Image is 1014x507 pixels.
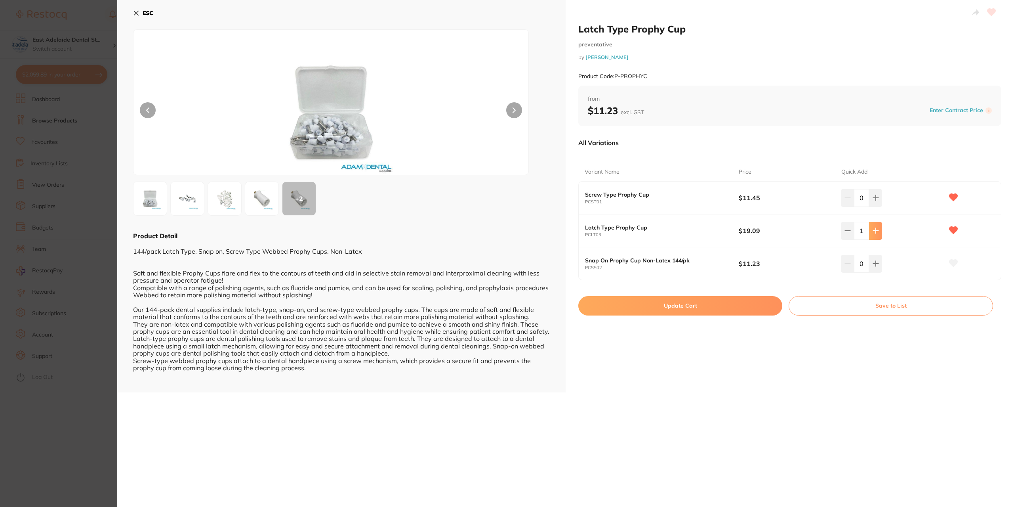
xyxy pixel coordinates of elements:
[585,257,723,264] b: Snap On Prophy Cup Non-Latex 144/pk
[282,182,316,215] div: + 2
[789,296,993,315] button: Save to List
[248,184,276,213] img: MS5qcGc
[578,54,1001,60] small: by
[585,199,739,205] small: PCST01
[588,105,644,117] b: $11.23
[739,193,831,202] b: $11.45
[578,139,619,147] p: All Variations
[578,73,647,80] small: Product Code: P-PROPHYC
[739,226,831,235] b: $19.09
[585,168,619,176] p: Variant Name
[585,191,723,198] b: Screw Type Prophy Cup
[585,232,739,237] small: PCLT03
[985,107,992,114] label: i
[739,259,831,268] b: $11.23
[133,6,153,20] button: ESC
[841,168,867,176] p: Quick Add
[133,232,177,240] b: Product Detail
[578,23,1001,35] h2: Latch Type Prophy Cup
[578,41,1001,48] small: preventative
[143,10,153,17] b: ESC
[588,95,992,103] span: from
[212,50,449,175] img: M18yLmpwZw
[739,168,751,176] p: Price
[585,265,739,270] small: PCSS02
[136,184,164,213] img: M18yLmpwZw
[621,109,644,116] span: excl. GST
[282,182,316,216] button: +2
[210,184,239,213] img: Mi5qcGc
[133,240,550,386] div: 144/pack Latch Type, Snap on, Screw Type Webbed Prophy Cups. Non-Latex Soft and flexible Prophy C...
[173,184,202,213] img: My5qcGc
[578,296,782,315] button: Update Cart
[585,54,629,60] a: [PERSON_NAME]
[585,224,723,231] b: Latch Type Prophy Cup
[927,107,985,114] button: Enter Contract Price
